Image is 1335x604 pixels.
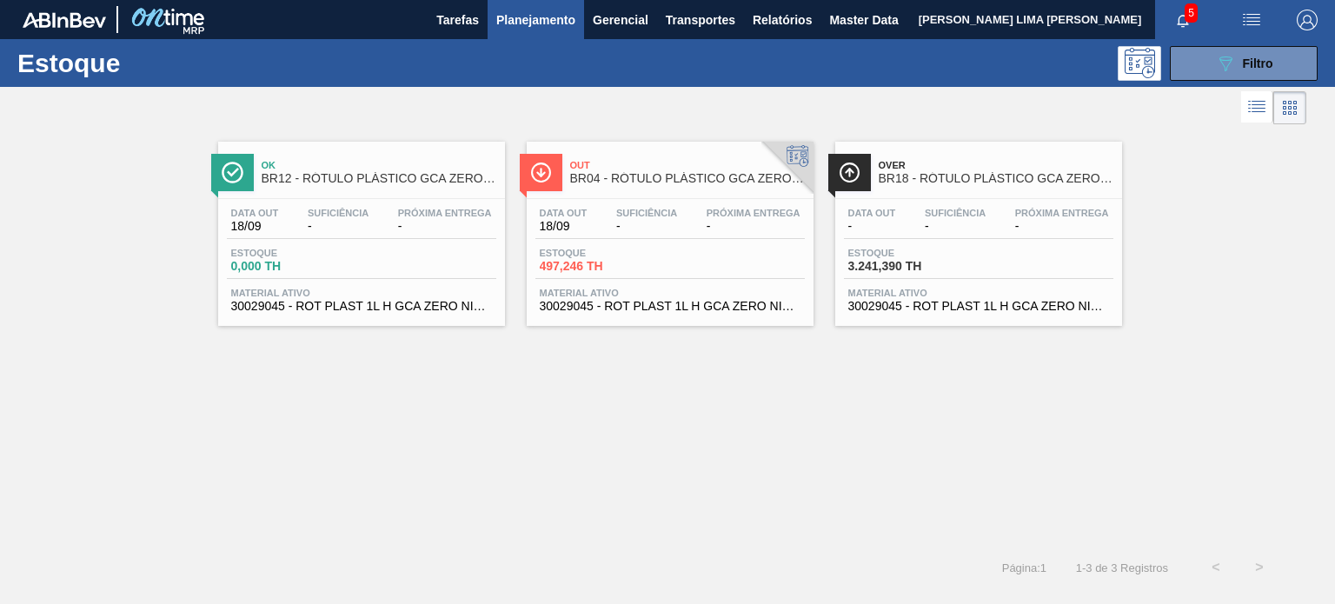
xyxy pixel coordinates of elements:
[925,220,986,233] span: -
[17,53,267,73] h1: Estoque
[1073,561,1168,574] span: 1 - 3 de 3 Registros
[540,288,800,298] span: Material ativo
[848,248,970,258] span: Estoque
[1185,3,1198,23] span: 5
[848,208,896,218] span: Data out
[848,288,1109,298] span: Material ativo
[616,208,677,218] span: Suficiência
[540,208,588,218] span: Data out
[231,288,492,298] span: Material ativo
[1002,561,1046,574] span: Página : 1
[1297,10,1318,30] img: Logout
[398,220,492,233] span: -
[222,162,243,183] img: Ícone
[1241,91,1273,124] div: Visão em Lista
[707,208,800,218] span: Próxima Entrega
[530,162,552,183] img: Ícone
[1273,91,1306,124] div: Visão em Cards
[879,172,1113,185] span: BR18 - RÓTULO PLÁSTICO GCA ZERO 1L H
[308,220,369,233] span: -
[308,208,369,218] span: Suficiência
[23,12,106,28] img: TNhmsLtSVTkK8tSr43FrP2fwEKptu5GPRR3wAAAABJRU5ErkJggg==
[540,300,800,313] span: 30029045 - ROT PLAST 1L H GCA ZERO NIV24
[848,260,970,273] span: 3.241,390 TH
[540,220,588,233] span: 18/09
[496,10,575,30] span: Planejamento
[262,160,496,170] span: Ok
[666,10,735,30] span: Transportes
[436,10,479,30] span: Tarefas
[231,220,279,233] span: 18/09
[205,129,514,326] a: ÍconeOkBR12 - RÓTULO PLÁSTICO GCA ZERO 1L HData out18/09Suficiência-Próxima Entrega-Estoque0,000 ...
[1241,10,1262,30] img: userActions
[231,260,353,273] span: 0,000 TH
[1243,56,1273,70] span: Filtro
[514,129,822,326] a: ÍconeOutBR04 - RÓTULO PLÁSTICO GCA ZERO 1L HData out18/09Suficiência-Próxima Entrega-Estoque497,2...
[262,172,496,185] span: BR12 - RÓTULO PLÁSTICO GCA ZERO 1L H
[822,129,1131,326] a: ÍconeOverBR18 - RÓTULO PLÁSTICO GCA ZERO 1L HData out-Suficiência-Próxima Entrega-Estoque3.241,39...
[593,10,648,30] span: Gerencial
[753,10,812,30] span: Relatórios
[231,248,353,258] span: Estoque
[1118,46,1161,81] div: Pogramando: nenhum usuário selecionado
[1238,546,1281,589] button: >
[1170,46,1318,81] button: Filtro
[925,208,986,218] span: Suficiência
[570,172,805,185] span: BR04 - RÓTULO PLÁSTICO GCA ZERO 1L H
[231,300,492,313] span: 30029045 - ROT PLAST 1L H GCA ZERO NIV24
[1194,546,1238,589] button: <
[1015,208,1109,218] span: Próxima Entrega
[570,160,805,170] span: Out
[848,300,1109,313] span: 30029045 - ROT PLAST 1L H GCA ZERO NIV24
[1015,220,1109,233] span: -
[829,10,898,30] span: Master Data
[707,220,800,233] span: -
[231,208,279,218] span: Data out
[848,220,896,233] span: -
[540,260,661,273] span: 497,246 TH
[839,162,860,183] img: Ícone
[398,208,492,218] span: Próxima Entrega
[879,160,1113,170] span: Over
[616,220,677,233] span: -
[540,248,661,258] span: Estoque
[1155,8,1211,32] button: Notificações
